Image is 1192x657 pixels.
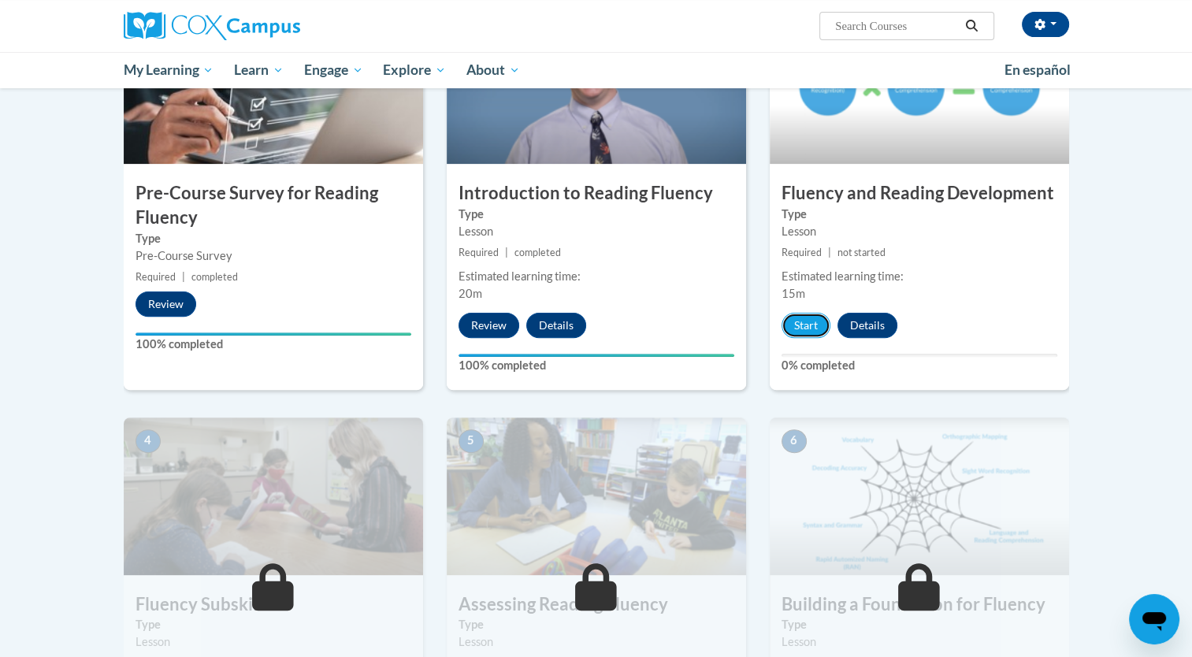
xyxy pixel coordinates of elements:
span: 4 [136,429,161,453]
button: Review [459,313,519,338]
h3: Introduction to Reading Fluency [447,181,746,206]
label: Type [782,206,1057,223]
div: Your progress [136,332,411,336]
img: Cox Campus [124,12,300,40]
div: Lesson [136,633,411,651]
img: Course Image [124,418,423,575]
span: My Learning [123,61,214,80]
div: Lesson [459,223,734,240]
h3: Building a Foundation for Fluency [770,592,1069,617]
div: Estimated learning time: [459,268,734,285]
div: Pre-Course Survey [136,247,411,265]
div: Estimated learning time: [782,268,1057,285]
label: 100% completed [459,357,734,374]
button: Review [136,291,196,317]
span: 15m [782,287,805,300]
h3: Fluency and Reading Development [770,181,1069,206]
button: Start [782,313,830,338]
span: completed [514,247,561,258]
a: Cox Campus [124,12,423,40]
label: Type [136,230,411,247]
span: completed [191,271,238,283]
span: Engage [304,61,363,80]
span: 6 [782,429,807,453]
a: Engage [294,52,373,88]
h3: Assessing Reading Fluency [447,592,746,617]
span: 20m [459,287,482,300]
label: 100% completed [136,336,411,353]
span: Required [136,271,176,283]
span: About [466,61,520,80]
span: Explore [383,61,446,80]
label: Type [459,616,734,633]
a: About [456,52,530,88]
div: Lesson [782,223,1057,240]
img: Course Image [447,418,746,575]
button: Account Settings [1022,12,1069,37]
button: Details [837,313,897,338]
h3: Pre-Course Survey for Reading Fluency [124,181,423,230]
span: Required [459,247,499,258]
span: | [182,271,185,283]
a: En español [994,54,1081,87]
label: Type [782,616,1057,633]
span: Learn [234,61,284,80]
div: Your progress [459,354,734,357]
label: Type [136,616,411,633]
div: Lesson [782,633,1057,651]
button: Details [526,313,586,338]
img: Course Image [770,418,1069,575]
div: Lesson [459,633,734,651]
iframe: Button to launch messaging window [1129,594,1179,644]
label: Type [459,206,734,223]
a: My Learning [113,52,225,88]
input: Search Courses [834,17,960,35]
span: En español [1004,61,1071,78]
button: Search [960,17,983,35]
span: | [505,247,508,258]
span: 5 [459,429,484,453]
h3: Fluency Subskills [124,592,423,617]
label: 0% completed [782,357,1057,374]
span: not started [837,247,886,258]
span: Required [782,247,822,258]
div: Main menu [100,52,1093,88]
a: Explore [373,52,456,88]
span: | [828,247,831,258]
a: Learn [224,52,294,88]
